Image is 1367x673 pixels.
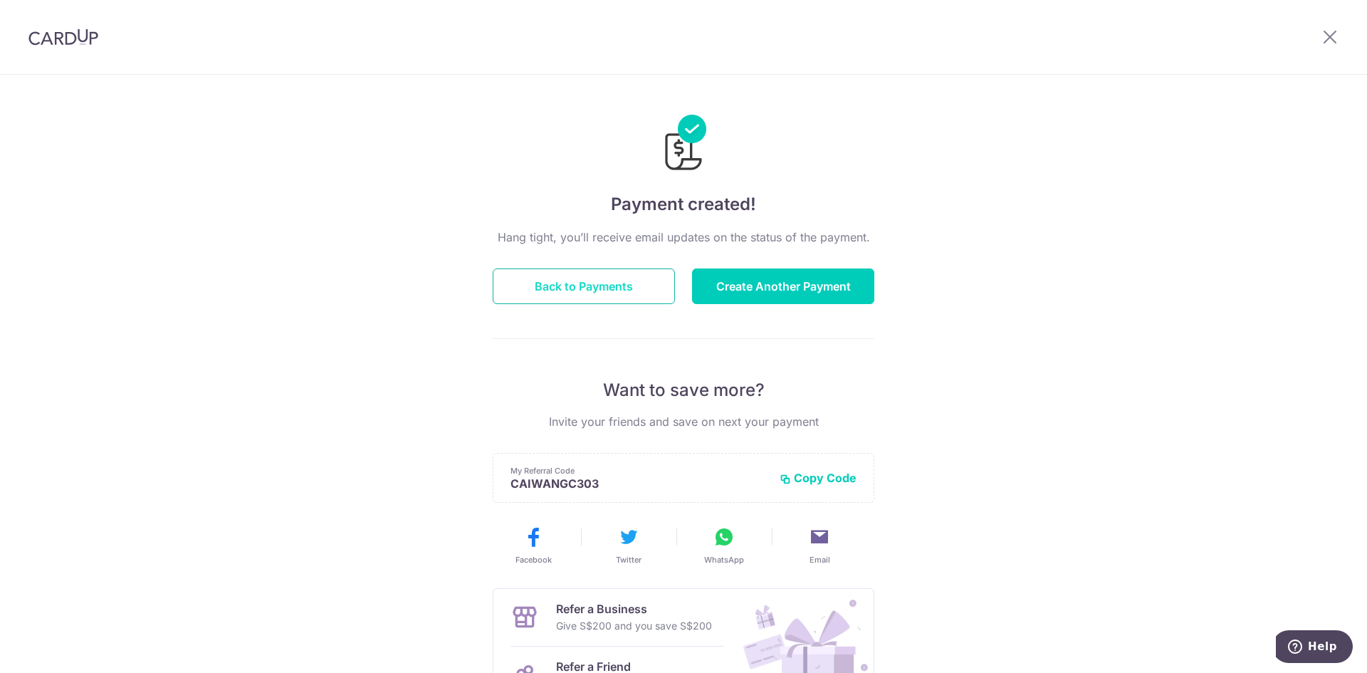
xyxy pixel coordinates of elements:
span: WhatsApp [704,554,744,565]
span: Twitter [616,554,641,565]
p: CAIWANGC303 [510,476,768,491]
p: Want to save more? [493,379,874,402]
button: Facebook [491,526,575,565]
span: Email [810,554,830,565]
h4: Payment created! [493,192,874,217]
p: Invite your friends and save on next your payment [493,413,874,430]
iframe: Opens a widget where you can find more information [1276,630,1353,666]
button: Twitter [587,526,671,565]
button: Create Another Payment [692,268,874,304]
span: Facebook [515,554,552,565]
button: Email [777,526,861,565]
p: Give S$200 and you save S$200 [556,617,712,635]
img: CardUp [28,28,98,46]
img: Payments [661,115,706,174]
button: Back to Payments [493,268,675,304]
p: Hang tight, you’ll receive email updates on the status of the payment. [493,229,874,246]
button: WhatsApp [682,526,766,565]
button: Copy Code [780,471,857,485]
p: Refer a Business [556,600,712,617]
p: My Referral Code [510,465,768,476]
